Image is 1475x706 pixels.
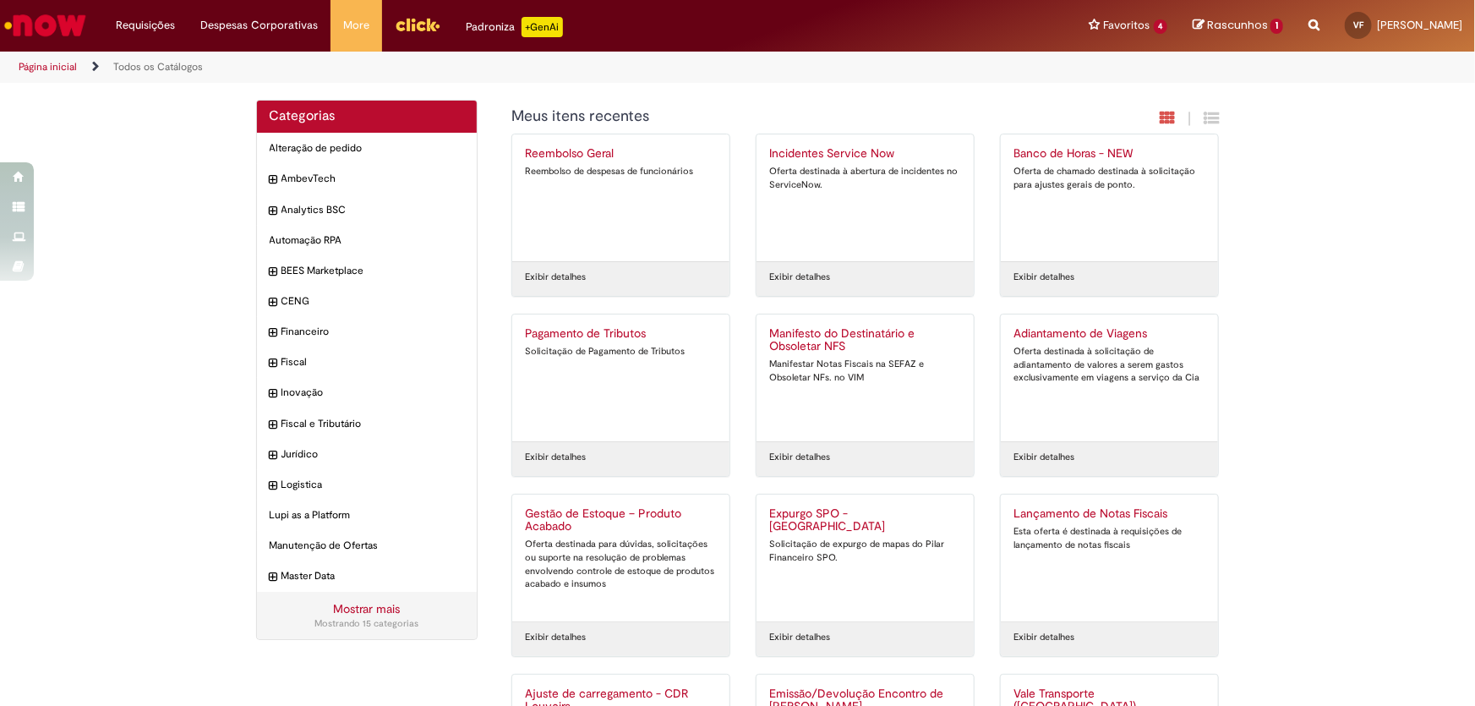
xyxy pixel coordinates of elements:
[270,109,465,124] h2: Categorias
[1001,495,1218,621] a: Lançamento de Notas Fiscais Esta oferta é destinada à requisições de lançamento de notas fiscais
[257,469,478,501] div: expandir categoria Logistica Logistica
[270,203,277,220] i: expandir categoria Analytics BSC
[1207,17,1268,33] span: Rascunhos
[769,271,830,284] a: Exibir detalhes
[1013,327,1205,341] h2: Adiantamento de Viagens
[1270,19,1283,34] span: 1
[257,163,478,194] div: expandir categoria AmbevTech AmbevTech
[257,225,478,256] div: Automação RPA
[512,495,729,621] a: Gestão de Estoque – Produto Acabado Oferta destinada para dúvidas, solicitações ou suporte na res...
[1193,18,1283,34] a: Rascunhos
[257,194,478,226] div: expandir categoria Analytics BSC Analytics BSC
[466,17,563,37] div: Padroniza
[270,141,465,156] span: Alteração de pedido
[270,355,277,372] i: expandir categoria Fiscal
[270,447,277,464] i: expandir categoria Jurídico
[257,530,478,561] div: Manutenção de Ofertas
[525,507,717,534] h2: Gestão de Estoque – Produto Acabado
[1013,525,1205,551] div: Esta oferta é destinada à requisições de lançamento de notas fiscais
[281,172,465,186] span: AmbevTech
[270,233,465,248] span: Automação RPA
[525,327,717,341] h2: Pagamento de Tributos
[769,165,961,191] div: Oferta destinada à abertura de incidentes no ServiceNow.
[116,17,175,34] span: Requisições
[19,60,77,74] a: Página inicial
[270,294,277,311] i: expandir categoria CENG
[1013,451,1074,464] a: Exibir detalhes
[281,569,465,583] span: Master Data
[1013,271,1074,284] a: Exibir detalhes
[281,478,465,492] span: Logistica
[1001,134,1218,261] a: Banco de Horas - NEW Oferta de chamado destinada à solicitação para ajustes gerais de ponto.
[525,631,586,644] a: Exibir detalhes
[281,264,465,278] span: BEES Marketplace
[525,165,717,178] div: Reembolso de despesas de funcionários
[257,133,478,164] div: Alteração de pedido
[257,133,478,592] ul: Categorias
[1377,18,1462,32] span: [PERSON_NAME]
[281,325,465,339] span: Financeiro
[270,478,277,495] i: expandir categoria Logistica
[270,386,277,402] i: expandir categoria Inovação
[1001,315,1218,441] a: Adiantamento de Viagens Oferta destinada à solicitação de adiantamento de valores a serem gastos ...
[270,172,277,189] i: expandir categoria AmbevTech
[281,447,465,462] span: Jurídico
[281,417,465,431] span: Fiscal e Tributário
[395,12,440,37] img: click_logo_yellow_360x200.png
[757,315,974,441] a: Manifesto do Destinatário e Obsoletar NFS Manifestar Notas Fiscais na SEFAZ e Obsoletar NFs. no VIM
[1205,110,1220,126] i: Exibição de grade
[281,294,465,309] span: CENG
[257,561,478,592] div: expandir categoria Master Data Master Data
[769,147,961,161] h2: Incidentes Service Now
[281,355,465,369] span: Fiscal
[512,315,729,441] a: Pagamento de Tributos Solicitação de Pagamento de Tributos
[281,203,465,217] span: Analytics BSC
[525,345,717,358] div: Solicitação de Pagamento de Tributos
[270,569,277,586] i: expandir categoria Master Data
[1013,345,1205,385] div: Oferta destinada à solicitação de adiantamento de valores a serem gastos exclusivamente em viagen...
[769,631,830,644] a: Exibir detalhes
[257,439,478,470] div: expandir categoria Jurídico Jurídico
[257,347,478,378] div: expandir categoria Fiscal Fiscal
[200,17,318,34] span: Despesas Corporativas
[1353,19,1363,30] span: VF
[769,451,830,464] a: Exibir detalhes
[270,264,277,281] i: expandir categoria BEES Marketplace
[257,377,478,408] div: expandir categoria Inovação Inovação
[1188,109,1192,129] span: |
[525,451,586,464] a: Exibir detalhes
[1154,19,1168,34] span: 4
[270,325,277,342] i: expandir categoria Financeiro
[343,17,369,34] span: More
[1013,507,1205,521] h2: Lançamento de Notas Fiscais
[511,108,1036,125] h1: {"description":"","title":"Meus itens recentes"} Categoria
[512,134,729,261] a: Reembolso Geral Reembolso de despesas de funcionários
[13,52,970,83] ul: Trilhas de página
[270,539,465,553] span: Manutenção de Ofertas
[270,617,465,631] div: Mostrando 15 categorias
[257,500,478,531] div: Lupi as a Platform
[769,327,961,354] h2: Manifesto do Destinatário e Obsoletar NFS
[257,316,478,348] div: expandir categoria Financeiro Financeiro
[1013,165,1205,191] div: Oferta de chamado destinada à solicitação para ajustes gerais de ponto.
[769,358,961,384] div: Manifestar Notas Fiscais na SEFAZ e Obsoletar NFs. no VIM
[1013,147,1205,161] h2: Banco de Horas - NEW
[769,507,961,534] h2: Expurgo SPO - Risco
[525,271,586,284] a: Exibir detalhes
[525,147,717,161] h2: Reembolso Geral
[757,134,974,261] a: Incidentes Service Now Oferta destinada à abertura de incidentes no ServiceNow.
[2,8,89,42] img: ServiceNow
[1104,17,1150,34] span: Favoritos
[281,386,465,400] span: Inovação
[769,538,961,564] div: Solicitação de expurgo de mapas do Pilar Financeiro SPO.
[257,255,478,287] div: expandir categoria BEES Marketplace BEES Marketplace
[257,408,478,440] div: expandir categoria Fiscal e Tributário Fiscal e Tributário
[270,417,277,434] i: expandir categoria Fiscal e Tributário
[525,538,717,591] div: Oferta destinada para dúvidas, solicitações ou suporte na resolução de problemas envolvendo contr...
[1013,631,1074,644] a: Exibir detalhes
[333,601,400,616] a: Mostrar mais
[257,286,478,317] div: expandir categoria CENG CENG
[113,60,203,74] a: Todos os Catálogos
[270,508,465,523] span: Lupi as a Platform
[522,17,563,37] p: +GenAi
